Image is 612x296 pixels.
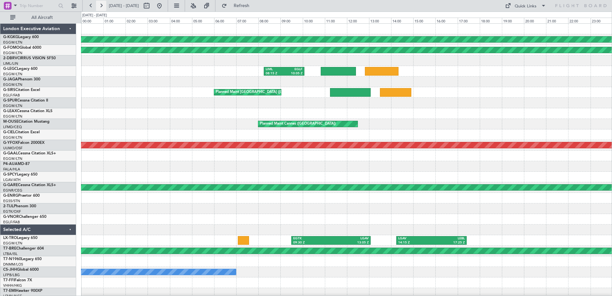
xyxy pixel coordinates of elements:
span: G-JAGA [3,78,18,81]
span: CS-JHH [3,268,17,272]
div: 09:00 [280,18,302,23]
a: G-LEAXCessna Citation XLS [3,109,52,113]
div: 13:00 [369,18,391,23]
div: 16:00 [435,18,457,23]
div: 03:00 [148,18,170,23]
a: EGTK/OXF [3,209,21,214]
a: G-JAGAPhenom 300 [3,78,40,81]
div: Planned Maint Cannes ([GEOGRAPHIC_DATA]) [260,119,336,129]
div: 08:15 Z [266,71,284,76]
div: Planned Maint [GEOGRAPHIC_DATA] ([GEOGRAPHIC_DATA]) [216,87,317,97]
span: 2-TIJL [3,204,14,208]
a: G-KGKGLegacy 600 [3,35,39,39]
a: G-SIRSCitation Excel [3,88,40,92]
div: 04:00 [170,18,192,23]
a: FALA/HLA [3,167,20,172]
span: G-KGKG [3,35,18,39]
div: 11:00 [325,18,347,23]
span: G-VNOR [3,215,19,219]
a: 2-TIJLPhenom 300 [3,204,36,208]
a: T7-FFIFalcon 7X [3,278,32,282]
span: Refresh [228,4,255,8]
div: 22:00 [568,18,590,23]
span: P4-AUA [3,162,18,166]
span: T7-BRE [3,247,16,251]
div: [DATE] - [DATE] [82,13,107,18]
div: 08:00 [258,18,280,23]
div: EGLF [284,67,302,72]
a: G-YFOXFalcon 2000EX [3,141,44,145]
div: Quick Links [515,3,536,10]
a: VHHH/HKG [3,283,22,288]
div: 00:00 [81,18,103,23]
div: 10:05 Z [284,71,302,76]
span: T7-N1960 [3,257,21,261]
a: EGLF/FAB [3,220,20,225]
a: LFMD/CEQ [3,125,22,129]
div: 17:00 [458,18,480,23]
span: LX-TRO [3,236,17,240]
a: P4-AUAMD-87 [3,162,30,166]
div: LEBL [431,236,465,241]
span: 2-DBRV [3,56,17,60]
span: G-GARE [3,183,18,187]
div: 13:05 Z [331,241,369,245]
a: T7-N1960Legacy 650 [3,257,42,261]
div: LGAV [398,236,431,241]
a: EGGW/LTN [3,40,22,45]
div: LGAV [331,236,369,241]
a: G-FOMOGlobal 6000 [3,46,41,50]
a: LIML/LIN [3,61,18,66]
a: LTBA/ISL [3,251,18,256]
a: T7-EMIHawker 900XP [3,289,42,293]
div: 14:00 [391,18,413,23]
div: 17:25 Z [431,241,465,245]
span: All Aircraft [17,15,68,20]
a: G-VNORChallenger 650 [3,215,46,219]
a: G-CIELCitation Excel [3,130,40,134]
a: EGGW/LTN [3,156,22,161]
div: 01:00 [103,18,125,23]
a: EGGW/LTN [3,51,22,55]
span: T7-FFI [3,278,14,282]
a: 2-DBRVCIRRUS VISION SF50 [3,56,56,60]
div: 10:00 [303,18,325,23]
a: M-OUSECitation Mustang [3,120,50,124]
div: LIML [266,67,284,72]
a: EGGW/LTN [3,72,22,77]
a: EGLF/FAB [3,93,20,98]
div: EGTK [293,236,331,241]
a: G-LEGCLegacy 600 [3,67,37,71]
span: G-SIRS [3,88,15,92]
a: EGGW/LTN [3,82,22,87]
span: G-LEGC [3,67,17,71]
div: 07:00 [236,18,258,23]
div: 02:00 [125,18,148,23]
span: G-ENRG [3,194,18,198]
span: G-SPUR [3,99,17,103]
a: UUMO/OSF [3,146,22,151]
a: G-SPCYLegacy 650 [3,173,37,177]
div: 06:00 [214,18,236,23]
button: Refresh [219,1,257,11]
a: G-SPURCessna Citation II [3,99,48,103]
a: EGGW/LTN [3,103,22,108]
a: EGNR/CEG [3,188,22,193]
span: [DATE] - [DATE] [109,3,139,9]
a: LGAV/ATH [3,177,20,182]
div: 19:00 [502,18,524,23]
a: G-GAALCessna Citation XLS+ [3,152,56,155]
a: EGGW/LTN [3,241,22,246]
span: T7-EMI [3,289,16,293]
span: G-SPCY [3,173,17,177]
span: G-CIEL [3,130,15,134]
span: G-FOMO [3,46,20,50]
div: 21:00 [546,18,568,23]
div: 12:00 [347,18,369,23]
a: CS-JHHGlobal 6000 [3,268,39,272]
input: Trip Number [20,1,56,11]
div: 18:00 [480,18,502,23]
a: LFPB/LBG [3,273,20,277]
span: G-YFOX [3,141,18,145]
a: LX-TROLegacy 650 [3,236,37,240]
